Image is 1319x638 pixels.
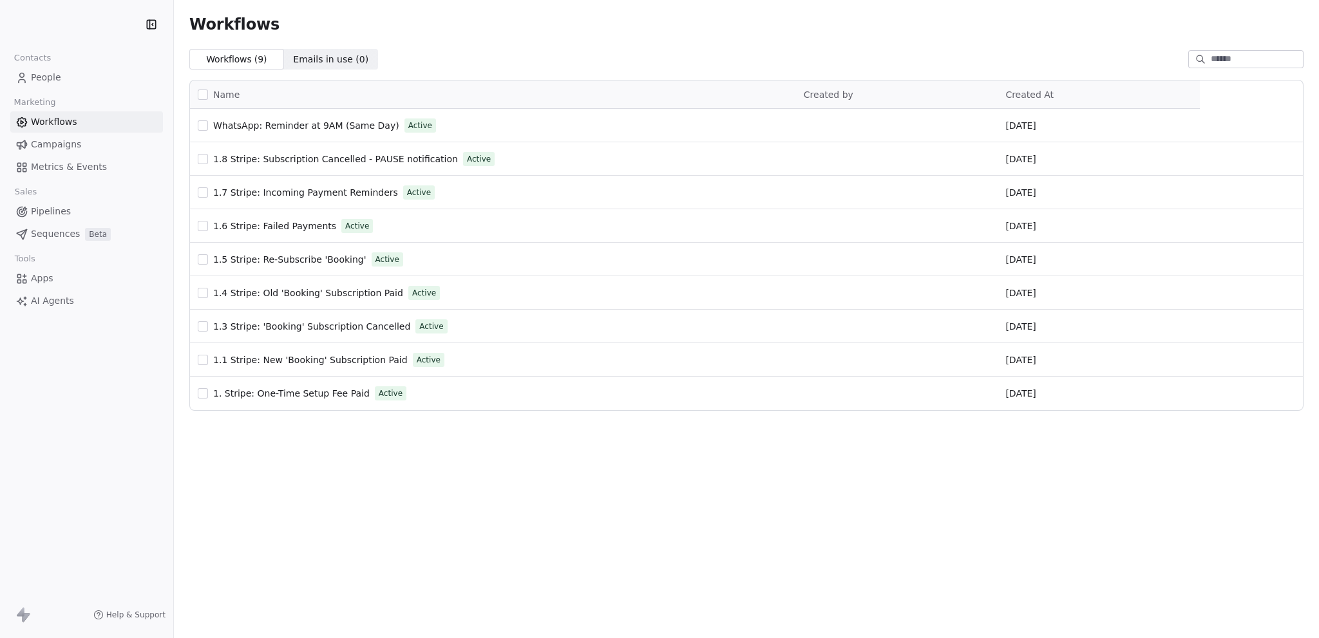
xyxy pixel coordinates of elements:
span: Active [412,287,436,299]
span: [DATE] [1005,186,1036,199]
span: Created At [1005,89,1054,100]
span: Metrics & Events [31,160,107,174]
span: [DATE] [1005,286,1036,299]
a: Pipelines [10,201,163,222]
span: Contacts [8,48,57,68]
span: Active [419,321,443,332]
span: Workflows [31,115,77,129]
span: Marketing [8,93,61,112]
a: Help & Support [93,610,166,620]
a: SequencesBeta [10,223,163,245]
a: 1.8 Stripe: Subscription Cancelled - PAUSE notification [213,153,458,165]
span: Help & Support [106,610,166,620]
span: Active [417,354,441,366]
a: Metrics & Events [10,156,163,178]
span: Campaigns [31,138,81,151]
a: 1.6 Stripe: Failed Payments [213,220,336,232]
span: [DATE] [1005,119,1036,132]
a: 1.3 Stripe: 'Booking' Subscription Cancelled [213,320,410,333]
a: AI Agents [10,290,163,312]
span: Pipelines [31,205,71,218]
span: Workflows [189,15,280,33]
span: AI Agents [31,294,74,308]
span: Emails in use ( 0 ) [293,53,368,66]
span: [DATE] [1005,320,1036,333]
a: Campaigns [10,134,163,155]
span: Sales [9,182,43,202]
a: 1. Stripe: One-Time Setup Fee Paid [213,387,370,400]
span: 1.5 Stripe: Re-Subscribe 'Booking' [213,254,366,265]
span: 1.3 Stripe: 'Booking' Subscription Cancelled [213,321,410,332]
span: Tools [9,249,41,268]
span: 1.6 Stripe: Failed Payments [213,221,336,231]
span: Name [213,88,240,102]
span: Active [375,254,399,265]
a: Apps [10,268,163,289]
span: Active [379,388,403,399]
span: Apps [31,272,53,285]
a: WhatsApp: Reminder at 9AM (Same Day) [213,119,399,132]
span: 1.7 Stripe: Incoming Payment Reminders [213,187,398,198]
span: [DATE] [1005,153,1036,165]
a: 1.7 Stripe: Incoming Payment Reminders [213,186,398,199]
span: 1.4 Stripe: Old 'Booking' Subscription Paid [213,288,403,298]
span: People [31,71,61,84]
span: [DATE] [1005,353,1036,366]
span: 1. Stripe: One-Time Setup Fee Paid [213,388,370,399]
span: Active [407,187,431,198]
span: WhatsApp: Reminder at 9AM (Same Day) [213,120,399,131]
span: Active [408,120,432,131]
span: [DATE] [1005,220,1036,232]
a: People [10,67,163,88]
span: [DATE] [1005,253,1036,266]
a: 1.1 Stripe: New 'Booking' Subscription Paid [213,353,408,366]
span: Active [345,220,369,232]
span: Active [467,153,491,165]
span: Beta [85,228,111,241]
span: 1.8 Stripe: Subscription Cancelled - PAUSE notification [213,154,458,164]
span: [DATE] [1005,387,1036,400]
span: Sequences [31,227,80,241]
span: Created by [804,89,853,100]
a: Workflows [10,111,163,133]
span: 1.1 Stripe: New 'Booking' Subscription Paid [213,355,408,365]
a: 1.5 Stripe: Re-Subscribe 'Booking' [213,253,366,266]
a: 1.4 Stripe: Old 'Booking' Subscription Paid [213,286,403,299]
